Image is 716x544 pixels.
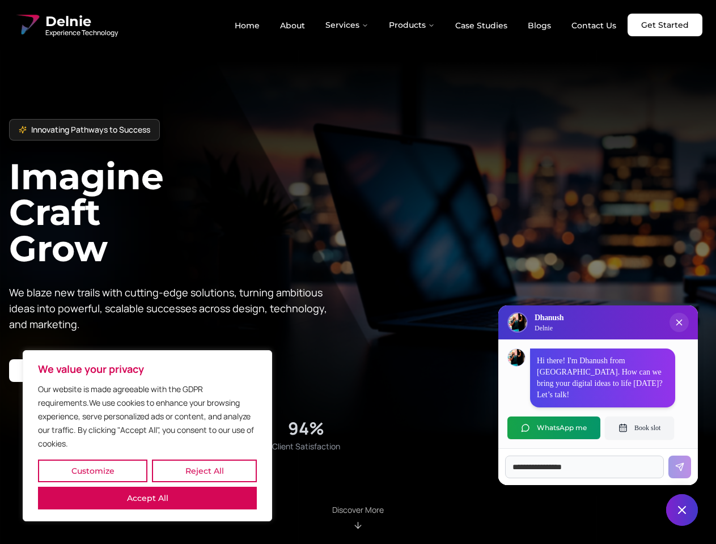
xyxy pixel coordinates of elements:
[14,11,118,39] a: Delnie Logo Full
[666,494,698,526] button: Close chat
[316,14,378,36] button: Services
[271,16,314,35] a: About
[332,504,384,516] p: Discover More
[38,460,147,482] button: Customize
[670,313,689,332] button: Close chat popup
[535,324,564,333] p: Delnie
[446,16,516,35] a: Case Studies
[31,124,150,135] span: Innovating Pathways to Success
[519,16,560,35] a: Blogs
[9,159,358,266] h1: Imagine Craft Grow
[38,487,257,509] button: Accept All
[38,362,257,376] p: We value your privacy
[226,14,625,36] nav: Main
[272,441,340,452] span: Client Satisfaction
[38,382,257,450] p: Our website is made agreeable with the GDPR requirements.We use cookies to enhance your browsing ...
[9,359,139,382] a: Start your project with us
[152,460,257,482] button: Reject All
[14,11,41,39] img: Delnie Logo
[45,12,118,31] span: Delnie
[537,355,668,401] p: Hi there! I'm Dhanush from [GEOGRAPHIC_DATA]. How can we bring your digital ideas to life [DATE]?...
[288,418,324,439] div: 94%
[226,16,269,35] a: Home
[509,313,527,331] img: Delnie Logo
[628,14,702,36] a: Get Started
[45,28,118,37] span: Experience Technology
[507,416,600,439] button: WhatsApp me
[380,14,444,36] button: Products
[535,312,564,324] h3: Dhanush
[508,349,525,366] img: Dhanush
[9,284,336,332] p: We blaze new trails with cutting-edge solutions, turning ambitious ideas into powerful, scalable ...
[605,416,674,439] button: Book slot
[562,16,625,35] a: Contact Us
[332,504,384,530] div: Scroll to About section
